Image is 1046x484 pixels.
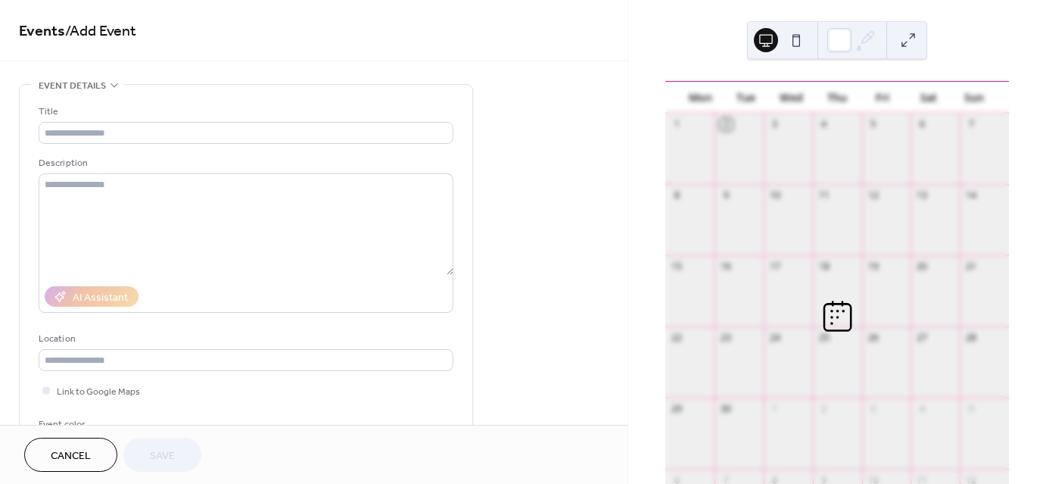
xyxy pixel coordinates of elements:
[965,332,978,345] div: 28
[671,118,683,131] div: 1
[905,82,951,113] div: Sat
[867,189,879,202] div: 12
[19,17,65,46] a: Events
[768,261,781,273] div: 17
[769,82,814,113] div: Wed
[24,438,117,472] button: Cancel
[916,261,929,273] div: 20
[965,403,978,416] div: 5
[720,403,733,416] div: 30
[39,104,450,120] div: Title
[768,118,781,131] div: 3
[867,332,879,345] div: 26
[817,332,830,345] div: 25
[720,118,733,131] div: 2
[867,118,879,131] div: 5
[867,261,879,273] div: 19
[39,417,152,432] div: Event color
[51,448,91,464] span: Cancel
[916,403,929,416] div: 4
[39,155,450,171] div: Description
[720,189,733,202] div: 9
[65,17,136,46] span: / Add Event
[867,403,879,416] div: 3
[951,82,997,113] div: Sun
[965,261,978,273] div: 21
[720,332,733,345] div: 23
[677,82,723,113] div: Mon
[57,384,140,400] span: Link to Google Maps
[671,332,683,345] div: 22
[39,331,450,347] div: Location
[671,189,683,202] div: 8
[720,261,733,273] div: 16
[768,189,781,202] div: 10
[817,261,830,273] div: 18
[965,118,978,131] div: 7
[723,82,768,113] div: Tue
[39,78,106,94] span: Event details
[768,403,781,416] div: 1
[817,118,830,131] div: 4
[671,261,683,273] div: 15
[965,189,978,202] div: 14
[916,118,929,131] div: 6
[817,403,830,416] div: 2
[916,189,929,202] div: 13
[916,332,929,345] div: 27
[671,403,683,416] div: 29
[768,332,781,345] div: 24
[860,82,905,113] div: Fri
[817,189,830,202] div: 11
[814,82,860,113] div: Thu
